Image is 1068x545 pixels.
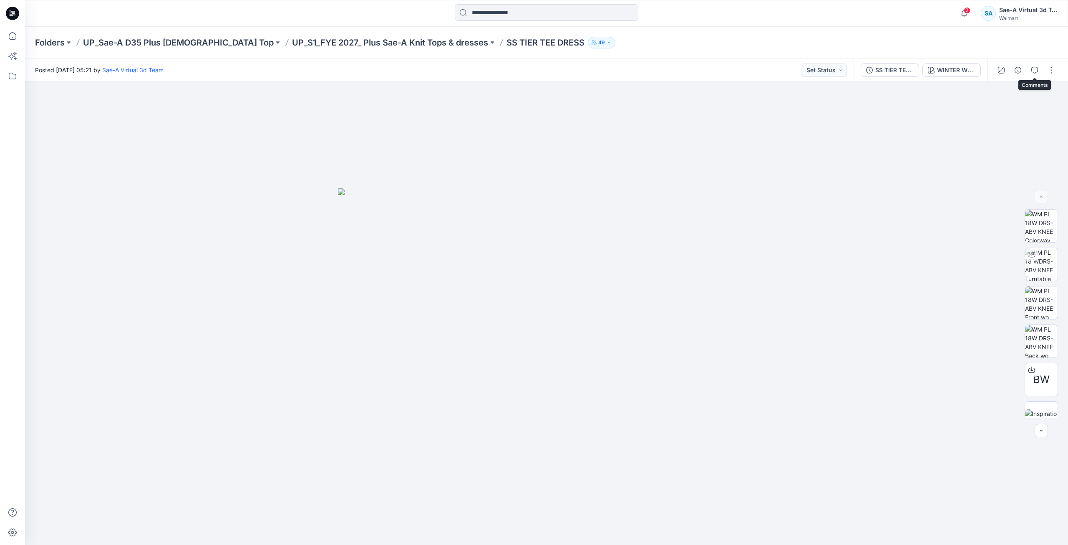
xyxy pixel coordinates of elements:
img: WM PL 18W DRS-ABV KNEE Colorway wo Avatar [1025,210,1058,242]
div: SS TIER TEE DRESS_ADM_Rev2_Colorway [875,66,914,75]
span: 2 [964,7,970,14]
a: UP_S1_FYE 2027_ Plus Sae-A Knit Tops & dresses [292,37,488,48]
div: SA [981,6,996,21]
img: WM PL 18 WDRS-ABV KNEE Turntable with Avatar [1025,248,1058,281]
img: WM PL 18W DRS-ABV KNEE Back wo Avatar [1025,325,1058,357]
a: UP_Sae-A D35 Plus [DEMOGRAPHIC_DATA] Top [83,37,274,48]
div: Walmart [999,15,1058,21]
button: WINTER WHITE [922,63,981,77]
button: 49 [588,37,615,48]
p: 49 [598,38,605,47]
a: Folders [35,37,65,48]
span: BW [1033,372,1050,387]
button: SS TIER TEE DRESS_ADM_Rev2_Colorway [861,63,919,77]
a: Sae-A Virtual 3d Team [102,66,164,74]
img: WM PL 18W DRS-ABV KNEE Front wo Avatar [1025,286,1058,319]
div: WINTER WHITE [937,66,975,75]
button: Details [1011,63,1025,77]
img: Inspiration Image [1025,409,1058,427]
p: SS TIER TEE DRESS [506,37,584,48]
span: Posted [DATE] 05:21 by [35,66,164,74]
div: Sae-A Virtual 3d Team [999,5,1058,15]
